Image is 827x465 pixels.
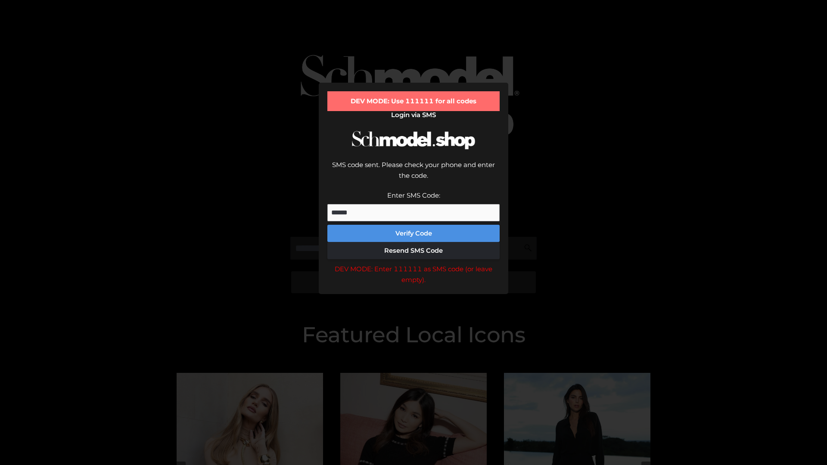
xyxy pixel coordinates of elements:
button: Resend SMS Code [327,242,500,259]
label: Enter SMS Code: [387,191,440,199]
div: DEV MODE: Use 111111 for all codes [327,91,500,111]
img: Schmodel Logo [349,123,478,157]
h2: Login via SMS [327,111,500,119]
div: DEV MODE: Enter 111111 as SMS code (or leave empty). [327,263,500,285]
div: SMS code sent. Please check your phone and enter the code. [327,159,500,190]
button: Verify Code [327,225,500,242]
